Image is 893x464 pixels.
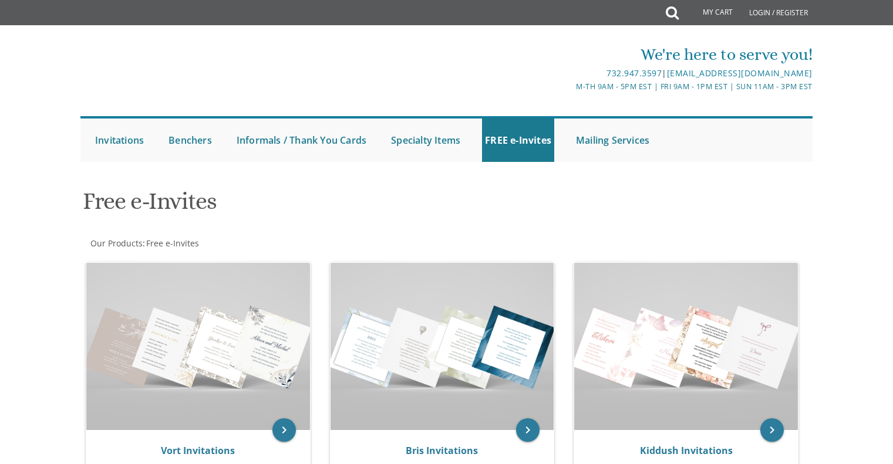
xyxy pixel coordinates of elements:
[86,263,310,430] img: Vort Invitations
[574,263,798,430] img: Kiddush Invitations
[325,43,813,66] div: We're here to serve you!
[234,118,369,162] a: Informals / Thank You Cards
[606,67,662,79] a: 732.947.3597
[760,418,784,442] a: keyboard_arrow_right
[331,263,554,430] img: Bris Invitations
[161,444,235,457] a: Vort Invitations
[406,444,478,457] a: Bris Invitations
[678,1,741,25] a: My Cart
[272,418,296,442] a: keyboard_arrow_right
[89,238,143,249] a: Our Products
[640,444,733,457] a: Kiddush Invitations
[146,238,199,249] span: Free e-Invites
[667,67,813,79] a: [EMAIL_ADDRESS][DOMAIN_NAME]
[388,118,463,162] a: Specialty Items
[80,238,447,249] div: :
[482,118,554,162] a: FREE e-Invites
[573,118,652,162] a: Mailing Services
[92,118,147,162] a: Invitations
[145,238,199,249] a: Free e-Invites
[516,418,540,442] a: keyboard_arrow_right
[325,80,813,93] div: M-Th 9am - 5pm EST | Fri 9am - 1pm EST | Sun 11am - 3pm EST
[83,188,562,223] h1: Free e-Invites
[325,66,813,80] div: |
[166,118,215,162] a: Benchers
